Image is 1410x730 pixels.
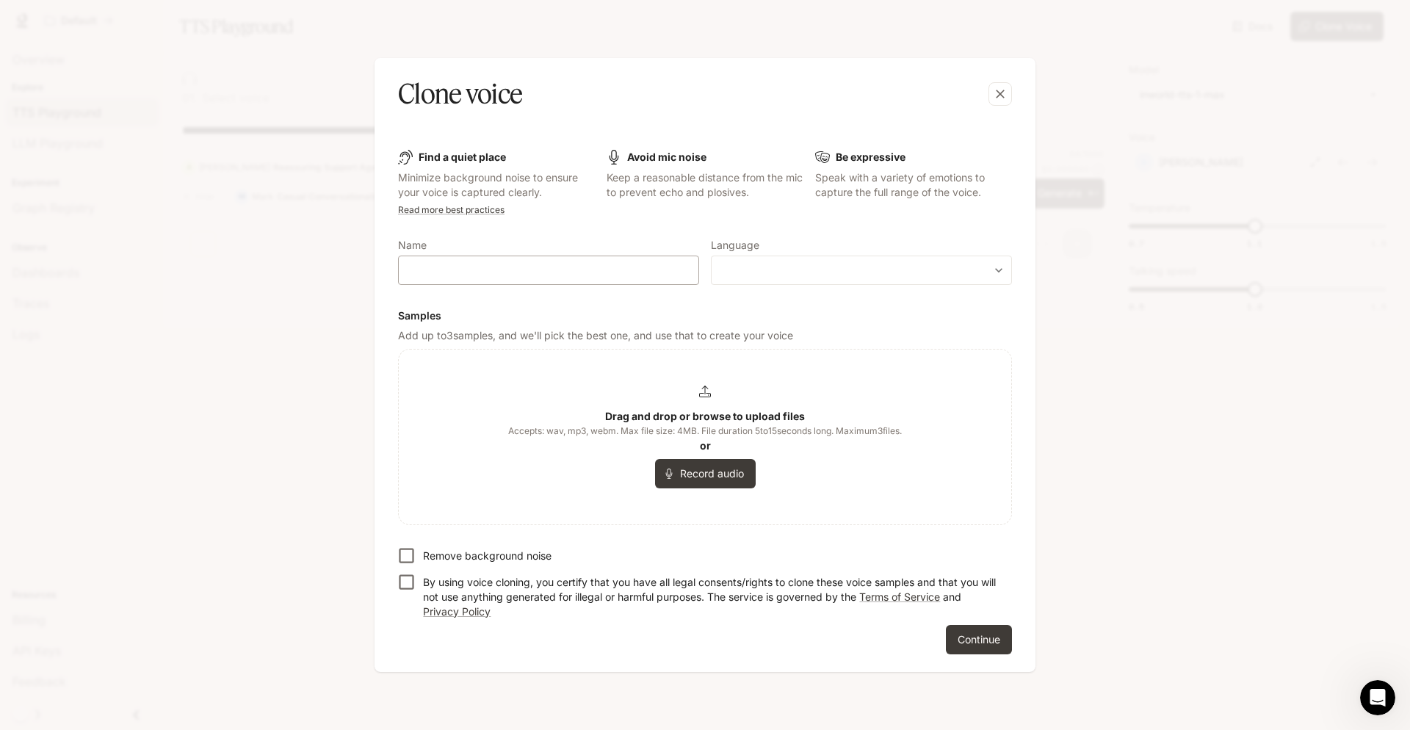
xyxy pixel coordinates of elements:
[423,605,491,618] a: Privacy Policy
[423,575,1000,619] p: By using voice cloning, you certify that you have all legal consents/rights to clone these voice ...
[607,170,803,200] p: Keep a reasonable distance from the mic to prevent echo and plosives.
[859,590,940,603] a: Terms of Service
[700,439,711,452] b: or
[398,76,522,112] h5: Clone voice
[419,151,506,163] b: Find a quiet place
[398,308,1012,323] h6: Samples
[398,240,427,250] p: Name
[1360,680,1395,715] iframe: Intercom live chat
[655,459,756,488] button: Record audio
[711,240,759,250] p: Language
[398,170,595,200] p: Minimize background noise to ensure your voice is captured clearly.
[815,170,1012,200] p: Speak with a variety of emotions to capture the full range of the voice.
[423,549,552,563] p: Remove background noise
[627,151,706,163] b: Avoid mic noise
[712,263,1011,278] div: ​
[398,328,1012,343] p: Add up to 3 samples, and we'll pick the best one, and use that to create your voice
[946,625,1012,654] button: Continue
[836,151,905,163] b: Be expressive
[605,410,805,422] b: Drag and drop or browse to upload files
[398,204,505,215] a: Read more best practices
[508,424,902,438] span: Accepts: wav, mp3, webm. Max file size: 4MB. File duration 5 to 15 seconds long. Maximum 3 files.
